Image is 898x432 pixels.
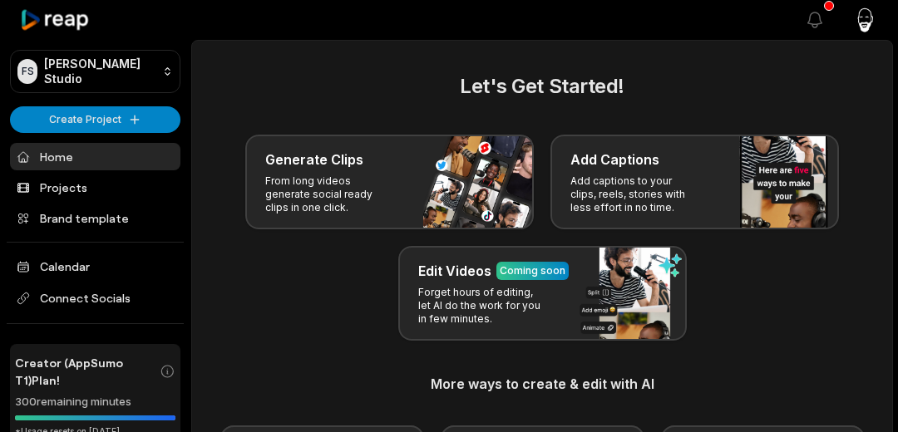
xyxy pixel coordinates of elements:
button: Create Project [10,106,180,133]
h3: Add Captions [570,150,659,169]
span: Creator (AppSumo T1) Plan! [15,354,160,389]
div: FS [17,59,37,84]
h3: Generate Clips [265,150,363,169]
p: From long videos generate social ready clips in one click. [265,174,394,214]
p: Forget hours of editing, let AI do the work for you in few minutes. [418,286,547,326]
p: [PERSON_NAME] Studio [44,56,155,86]
a: Calendar [10,253,180,280]
a: Home [10,143,180,170]
a: Brand template [10,204,180,232]
h3: More ways to create & edit with AI [212,374,872,394]
h3: Edit Videos [418,261,491,281]
div: Coming soon [500,263,565,278]
h2: Let's Get Started! [212,71,872,101]
p: Add captions to your clips, reels, stories with less effort in no time. [570,174,699,214]
div: 300 remaining minutes [15,394,175,410]
a: Projects [10,174,180,201]
span: Connect Socials [10,283,180,313]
